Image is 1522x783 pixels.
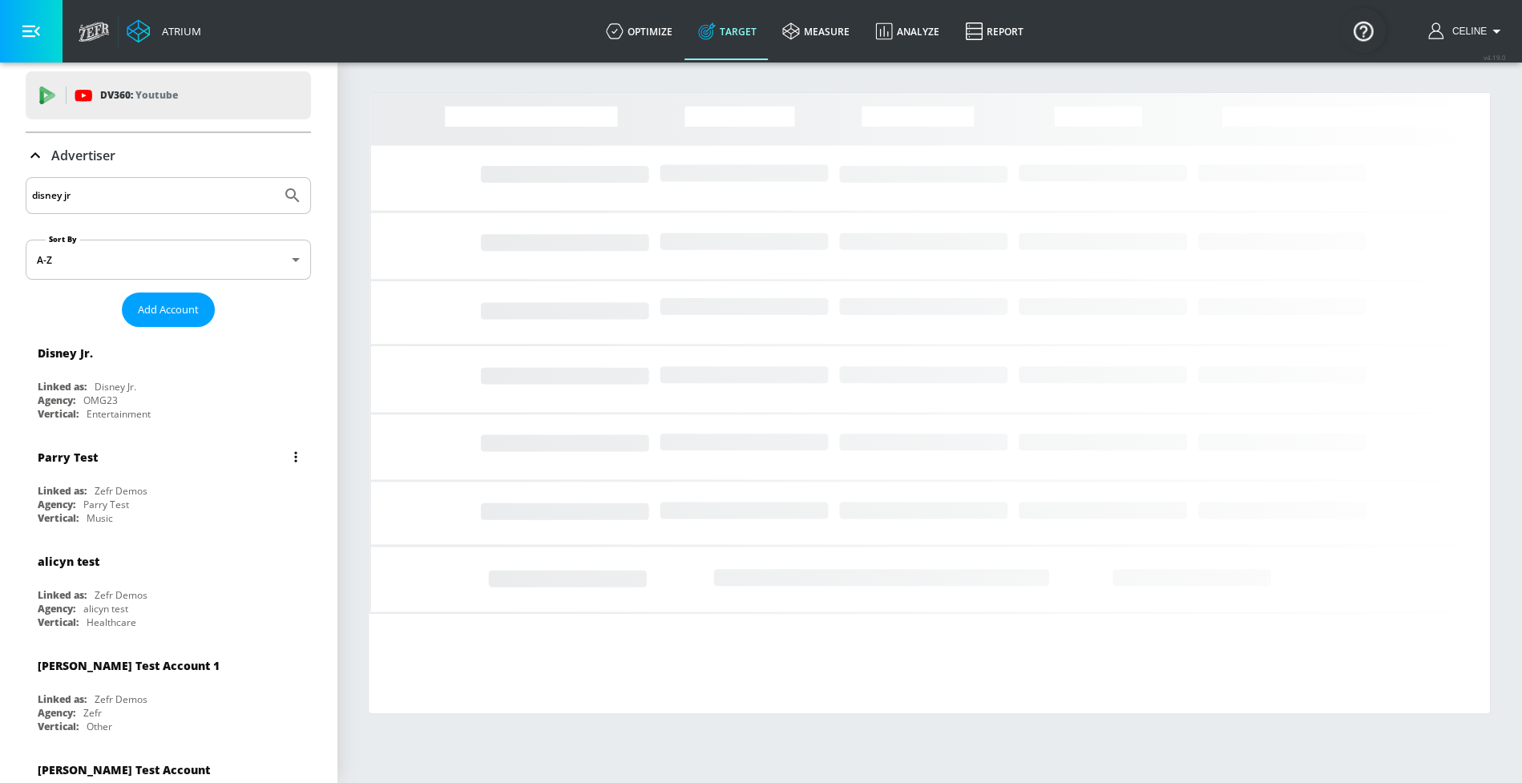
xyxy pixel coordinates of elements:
div: Vertical: [38,407,79,421]
div: Disney Jr. [95,380,136,394]
div: [PERSON_NAME] Test Account 1Linked as:Zefr DemosAgency:ZefrVertical:Other [26,646,311,737]
div: Agency: [38,394,75,407]
div: Advertiser [26,133,311,178]
input: Search by name [32,185,275,206]
div: Parry Test [83,498,129,511]
div: Parry TestLinked as:Zefr DemosAgency:Parry TestVertical:Music [26,438,311,529]
div: Linked as: [38,484,87,498]
div: Agency: [38,498,75,511]
p: Advertiser [51,147,115,164]
div: alicyn testLinked as:Zefr DemosAgency:alicyn testVertical:Healthcare [26,542,311,633]
a: Target [685,2,769,60]
div: Zefr Demos [95,692,147,706]
div: Vertical: [38,616,79,629]
div: Entertainment [87,407,151,421]
p: DV360: [100,87,178,104]
button: Submit Search [275,178,310,213]
div: Vertical: [38,511,79,525]
div: Other [87,720,112,733]
button: Add Account [122,293,215,327]
div: Linked as: [38,380,87,394]
div: Atrium [155,24,201,38]
a: Report [952,2,1036,60]
div: Agency: [38,602,75,616]
a: optimize [593,2,685,60]
span: Add Account [138,301,199,319]
div: Disney Jr.Linked as:Disney Jr.Agency:OMG23Vertical:Entertainment [26,333,311,425]
div: alicyn test [38,554,99,569]
a: Atrium [127,19,201,43]
div: Healthcare [87,616,136,629]
div: Music [87,511,113,525]
div: A-Z [26,240,311,280]
div: alicyn test [83,602,128,616]
button: Open Resource Center [1341,8,1386,53]
a: Analyze [862,2,952,60]
span: login as: celine.ghanbary@zefr.com [1446,26,1487,37]
span: v 4.19.0 [1484,53,1506,62]
div: Zefr [83,706,102,720]
div: Parry Test [38,450,98,465]
div: Disney Jr. [38,345,93,361]
div: Zefr Demos [95,588,147,602]
div: OMG23 [83,394,118,407]
div: DV360: Youtube [26,71,311,119]
div: Vertical: [38,720,79,733]
div: [PERSON_NAME] Test Account 1 [38,658,220,673]
a: measure [769,2,862,60]
button: Celine [1428,22,1506,41]
div: Linked as: [38,588,87,602]
div: [PERSON_NAME] Test Account [38,762,210,777]
p: Youtube [135,87,178,103]
div: Linked as: [38,692,87,706]
div: Agency: [38,706,75,720]
div: Zefr Demos [95,484,147,498]
label: Sort By [46,234,80,244]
